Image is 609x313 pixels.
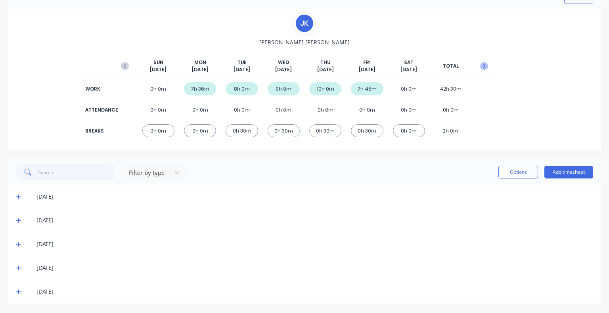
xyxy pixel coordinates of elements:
span: [DATE] [192,66,209,73]
span: [PERSON_NAME] [PERSON_NAME] [259,38,350,46]
span: [DATE] [359,66,375,73]
span: THU [320,59,330,66]
div: [DATE] [36,240,593,249]
div: 0h 0m [268,103,300,116]
div: 0h 0m [142,82,174,95]
div: 8h 0m [226,82,258,95]
div: 9h 9m [268,82,300,95]
button: Options [498,166,538,178]
div: ATTENDANCE [85,106,117,114]
div: 7h 36m [184,82,216,95]
div: 7h 45m [351,82,383,95]
div: BREAKS [85,127,117,135]
div: J K [295,13,314,33]
span: TUE [237,59,247,66]
span: [DATE] [317,66,334,73]
div: 0h 0m [351,103,383,116]
span: SUN [153,59,163,66]
input: Search... [38,164,115,180]
span: FRI [363,59,371,66]
div: [DATE] [36,192,593,201]
div: 10h 0m [309,82,341,95]
div: 0h 0m [142,124,174,137]
div: 0h 30m [309,124,341,137]
span: WED [278,59,289,66]
div: WORK [85,85,117,93]
div: 0h 0m [393,82,425,95]
div: 0h 30m [268,124,300,137]
span: [DATE] [275,66,292,73]
div: 0h 0m [309,103,341,116]
div: 0h 0m [226,103,258,116]
div: 0h 0m [184,124,216,137]
div: 0h 0m [393,103,425,116]
div: 42h 30m [435,82,467,95]
div: [DATE] [36,216,593,225]
span: MON [194,59,206,66]
div: 0h 30m [351,124,383,137]
div: 0h 0m [435,103,467,116]
div: 0h 30m [226,124,258,137]
span: [DATE] [400,66,417,73]
div: 0h 0m [184,103,216,116]
span: [DATE] [150,66,167,73]
div: [DATE] [36,264,593,272]
div: 2h 0m [435,124,467,137]
div: [DATE] [36,287,593,296]
span: TOTAL [443,63,459,70]
button: Add timesheet [544,166,593,178]
div: 0h 0m [393,124,425,137]
div: 0h 0m [142,103,174,116]
span: SAT [404,59,414,66]
span: [DATE] [234,66,250,73]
